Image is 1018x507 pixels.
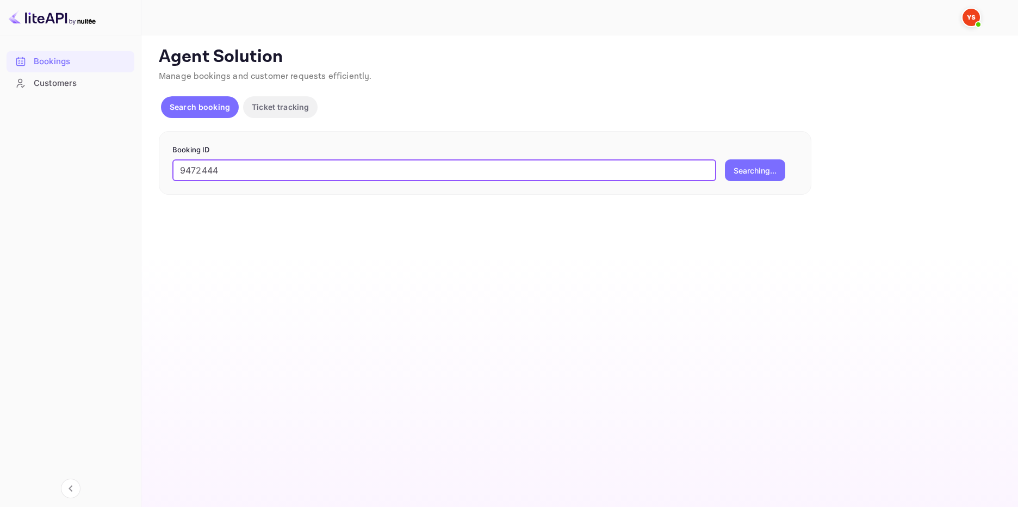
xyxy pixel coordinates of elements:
[725,159,785,181] button: Searching...
[7,73,134,94] div: Customers
[61,479,80,498] button: Collapse navigation
[9,9,96,26] img: LiteAPI logo
[170,101,230,113] p: Search booking
[7,51,134,72] div: Bookings
[159,46,998,68] p: Agent Solution
[172,145,798,156] p: Booking ID
[34,77,129,90] div: Customers
[159,71,372,82] span: Manage bookings and customer requests efficiently.
[963,9,980,26] img: Yandex Support
[7,73,134,93] a: Customers
[252,101,309,113] p: Ticket tracking
[7,51,134,71] a: Bookings
[172,159,716,181] input: Enter Booking ID (e.g., 63782194)
[34,55,129,68] div: Bookings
